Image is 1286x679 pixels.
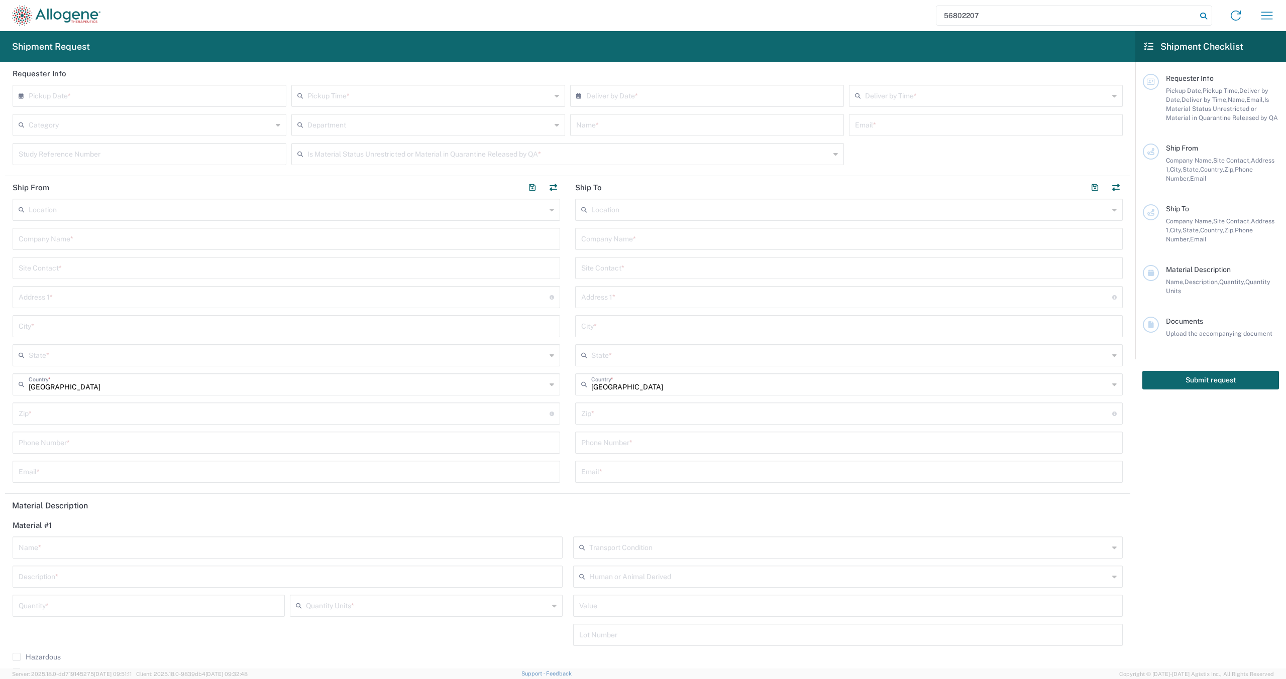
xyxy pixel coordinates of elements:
[546,670,572,676] a: Feedback
[1166,330,1272,337] span: Upload the accompanying document
[205,671,248,677] span: [DATE] 09:32:48
[12,501,1123,510] h5: Material Description
[1185,278,1219,286] span: Description,
[1119,669,1274,678] span: Copyright © [DATE]-[DATE] Agistix Inc., All Rights Reserved
[94,671,132,677] span: [DATE] 09:51:11
[575,183,602,193] h2: Ship To
[1166,265,1231,274] span: Material Description
[1224,226,1235,234] span: Zip,
[1166,205,1189,213] span: Ship To
[1213,217,1251,225] span: Site Contact,
[1166,217,1213,225] span: Company Name,
[1190,235,1207,243] span: Email
[1166,96,1278,121] span: Is Material Status Unrestricted or Material in Quarantine Released by QA
[521,670,547,676] a: Support
[1219,278,1245,286] span: Quantity,
[1213,157,1251,164] span: Site Contact,
[1190,175,1207,182] span: Email
[1142,371,1279,389] button: Submit request
[1166,157,1213,164] span: Company Name,
[1170,166,1183,173] span: City,
[13,183,49,193] h2: Ship From
[13,520,52,530] h2: Material #1
[1246,96,1264,103] span: Email,
[1166,317,1203,325] span: Documents
[1200,166,1224,173] span: Country,
[1166,278,1185,286] span: Name,
[1144,41,1243,53] h2: Shipment Checklist
[1182,96,1228,103] span: Deliver by Time,
[13,668,41,676] label: GMP
[1166,144,1198,152] span: Ship From
[1228,96,1246,103] span: Name,
[136,671,248,677] span: Client: 2025.18.0-9839db4
[12,6,100,26] img: allogene
[13,69,66,79] h2: Requester Info
[1203,87,1239,94] span: Pickup Time,
[12,671,132,677] span: Server: 2025.18.0-dd719145275
[1166,74,1214,82] span: Requester Info
[12,41,90,53] h2: Shipment Request
[1224,166,1235,173] span: Zip,
[13,653,61,661] label: Hazardous
[1183,166,1200,173] span: State,
[936,6,1197,25] input: Shipment, tracking or reference number
[1170,226,1183,234] span: City,
[1166,87,1203,94] span: Pickup Date,
[1200,226,1224,234] span: Country,
[1183,226,1200,234] span: State,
